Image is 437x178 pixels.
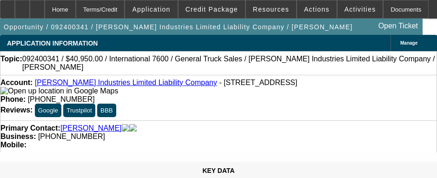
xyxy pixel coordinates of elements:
[97,104,116,117] button: BBB
[0,55,22,72] strong: Topic:
[400,40,417,46] span: Manage
[35,79,217,86] a: [PERSON_NAME] Industries Limited Liability Company
[4,23,353,31] span: Opportunity / 092400341 / [PERSON_NAME] Industries Limited Liability Company / [PERSON_NAME]
[0,106,33,114] strong: Reviews:
[28,95,95,103] span: [PHONE_NUMBER]
[246,0,296,18] button: Resources
[129,124,137,132] img: linkedin-icon.png
[0,79,33,86] strong: Account:
[22,55,437,72] span: 092400341 / $40,950.00 / International 7600 / General Truck Sales / [PERSON_NAME] Industries Limi...
[63,104,95,117] button: Trustpilot
[122,124,129,132] img: facebook-icon.png
[0,87,118,95] a: View Google Maps
[0,132,36,140] strong: Business:
[60,124,122,132] a: [PERSON_NAME]
[125,0,177,18] button: Application
[0,87,118,95] img: Open up location in Google Maps
[0,95,26,103] strong: Phone:
[375,18,422,34] a: Open Ticket
[0,141,26,149] strong: Mobile:
[304,6,330,13] span: Actions
[179,0,245,18] button: Credit Package
[38,132,105,140] span: [PHONE_NUMBER]
[253,6,289,13] span: Resources
[297,0,337,18] button: Actions
[219,79,297,86] span: - [STREET_ADDRESS]
[338,0,383,18] button: Activities
[132,6,170,13] span: Application
[344,6,376,13] span: Activities
[35,104,61,117] button: Google
[202,167,234,174] span: KEY DATA
[185,6,238,13] span: Credit Package
[7,40,98,47] span: APPLICATION INFORMATION
[0,124,60,132] strong: Primary Contact:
